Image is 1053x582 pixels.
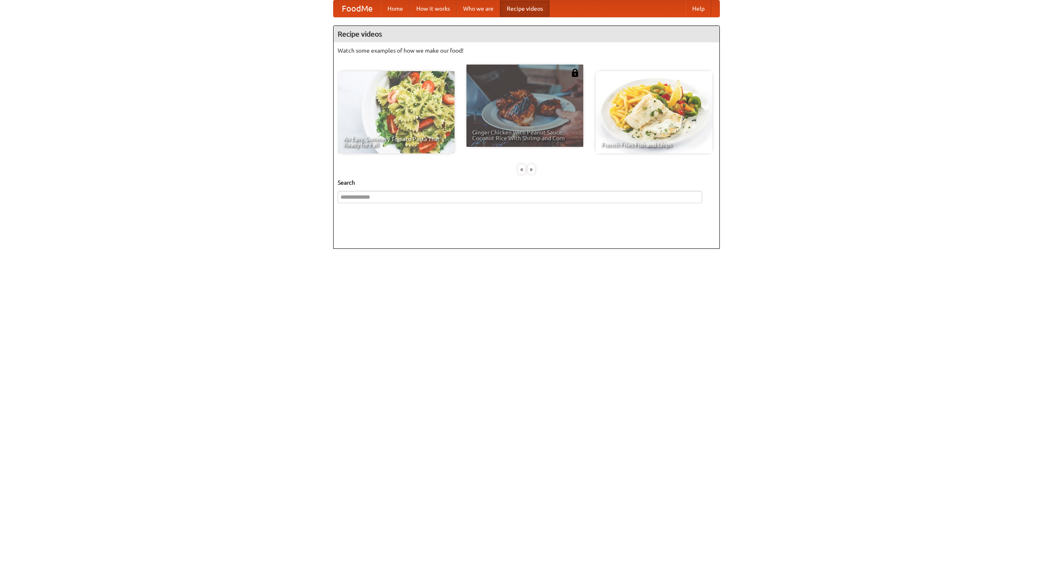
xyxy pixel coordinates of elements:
[571,69,579,77] img: 483408.png
[457,0,500,17] a: Who we are
[596,71,712,153] a: French Fries Fish and Chips
[686,0,711,17] a: Help
[338,71,455,153] a: An Easy, Summery Tomato Pasta That's Ready for Fall
[338,179,715,187] h5: Search
[528,164,535,174] div: »
[334,26,719,42] h4: Recipe videos
[338,46,715,55] p: Watch some examples of how we make our food!
[410,0,457,17] a: How it works
[343,136,449,148] span: An Easy, Summery Tomato Pasta That's Ready for Fall
[381,0,410,17] a: Home
[500,0,550,17] a: Recipe videos
[334,0,381,17] a: FoodMe
[601,142,707,148] span: French Fries Fish and Chips
[518,164,525,174] div: «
